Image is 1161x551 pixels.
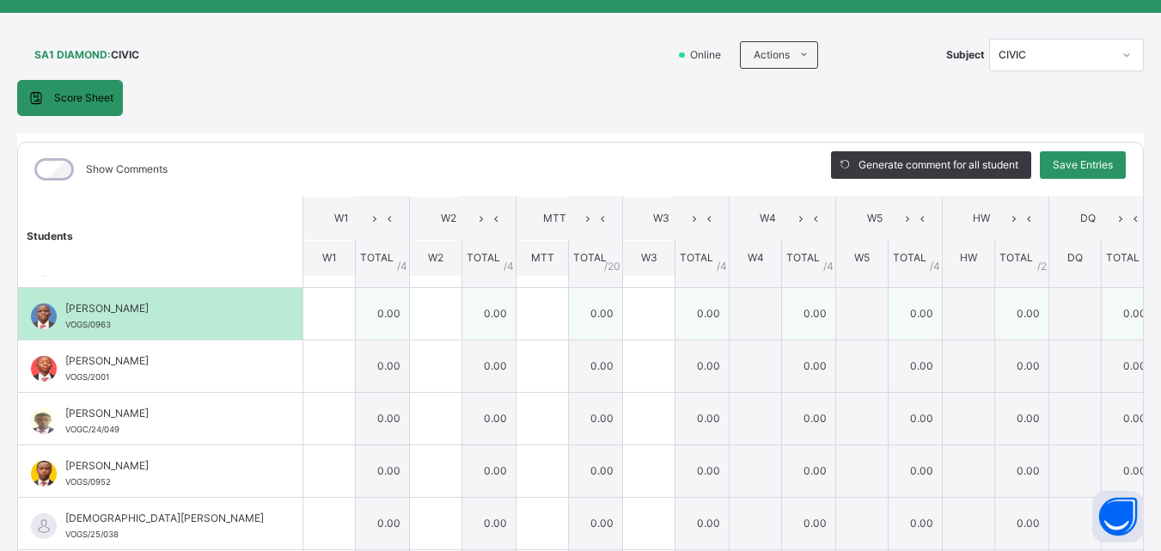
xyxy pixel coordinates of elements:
[1106,251,1140,264] span: TOTAL
[65,406,264,421] span: [PERSON_NAME]
[356,340,410,392] td: 0.00
[930,258,940,273] span: / 4
[322,251,337,264] span: W1
[748,251,764,264] span: W4
[1102,287,1156,340] td: 0.00
[995,340,1049,392] td: 0.00
[604,258,620,273] span: / 20
[569,444,623,497] td: 0.00
[65,425,119,434] span: VOGC/24/049
[65,320,111,329] span: VOGS/0963
[786,251,820,264] span: TOTAL
[675,497,730,549] td: 0.00
[65,530,119,539] span: VOGS/25/038
[54,90,113,106] span: Score Sheet
[889,287,943,340] td: 0.00
[111,47,139,63] span: CIVIC
[65,477,111,487] span: VOGS/0952
[569,392,623,444] td: 0.00
[849,211,900,226] span: W5
[65,301,264,316] span: [PERSON_NAME]
[995,497,1049,549] td: 0.00
[782,392,836,444] td: 0.00
[462,444,516,497] td: 0.00
[65,372,109,382] span: VOGS/2001
[1067,251,1083,264] span: DQ
[31,408,57,434] img: VOGC_24_049.png
[31,356,57,382] img: VOGS_2001.png
[688,47,731,63] span: Online
[31,303,57,329] img: VOGS_0963.png
[467,251,500,264] span: TOTAL
[854,251,870,264] span: W5
[995,392,1049,444] td: 0.00
[956,211,1006,226] span: HW
[462,497,516,549] td: 0.00
[356,444,410,497] td: 0.00
[889,340,943,392] td: 0.00
[27,229,73,242] span: Students
[1062,211,1113,226] span: DQ
[859,157,1018,173] span: Generate comment for all student
[65,511,264,526] span: [DEMOGRAPHIC_DATA][PERSON_NAME]
[946,47,985,63] span: Subject
[889,497,943,549] td: 0.00
[675,444,730,497] td: 0.00
[31,513,57,539] img: default.svg
[680,251,713,264] span: TOTAL
[569,287,623,340] td: 0.00
[316,211,367,226] span: W1
[1102,392,1156,444] td: 0.00
[423,211,474,226] span: W2
[641,251,657,264] span: W3
[356,392,410,444] td: 0.00
[782,444,836,497] td: 0.00
[31,461,57,487] img: VOGS_0952.png
[569,340,623,392] td: 0.00
[823,258,834,273] span: / 4
[397,258,407,273] span: / 4
[960,251,977,264] span: HW
[782,340,836,392] td: 0.00
[504,258,514,273] span: / 4
[889,392,943,444] td: 0.00
[999,47,1112,63] div: CIVIC
[782,287,836,340] td: 0.00
[360,251,394,264] span: TOTAL
[65,353,264,369] span: [PERSON_NAME]
[462,392,516,444] td: 0.00
[1102,340,1156,392] td: 0.00
[86,162,168,177] label: Show Comments
[573,251,607,264] span: TOTAL
[995,444,1049,497] td: 0.00
[356,287,410,340] td: 0.00
[742,211,793,226] span: W4
[65,267,118,277] span: VOGS/25/037
[636,211,687,226] span: W3
[889,444,943,497] td: 0.00
[531,251,554,264] span: MTT
[717,258,727,273] span: / 4
[569,497,623,549] td: 0.00
[462,287,516,340] td: 0.00
[34,47,111,63] span: SA1 DIAMOND :
[675,392,730,444] td: 0.00
[893,251,926,264] span: TOTAL
[675,287,730,340] td: 0.00
[754,47,790,63] span: Actions
[428,251,443,264] span: W2
[529,211,580,226] span: MTT
[999,251,1033,264] span: TOTAL
[995,287,1049,340] td: 0.00
[782,497,836,549] td: 0.00
[1092,491,1144,542] button: Open asap
[65,458,264,474] span: [PERSON_NAME]
[462,340,516,392] td: 0.00
[1037,258,1047,273] span: / 2
[356,497,410,549] td: 0.00
[1102,444,1156,497] td: 0.00
[1053,157,1113,173] span: Save Entries
[675,340,730,392] td: 0.00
